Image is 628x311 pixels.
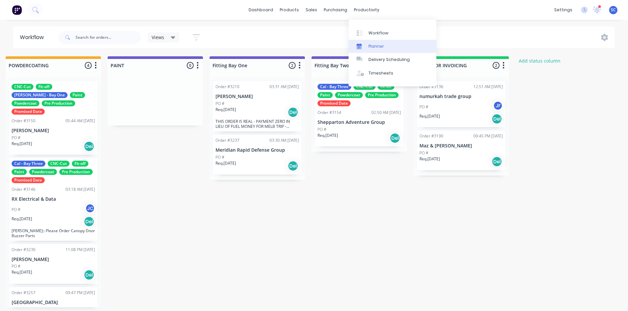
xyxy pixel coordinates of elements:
div: Order #319009:45 PM [DATE]Maz & [PERSON_NAME]PO #Req.[DATE]Del [417,130,506,170]
p: PO # [419,150,428,156]
div: 03:30 AM [DATE] [269,137,299,143]
p: Req. [DATE] [419,156,440,162]
div: Fit-off [36,84,52,90]
div: Cal - Bay ThreeCNC-CutFit-offPaintPowdercoatPre ProductionPromised DateOrder #315402:50 AM [DATE]... [315,81,404,146]
div: purchasing [320,5,351,15]
div: [PERSON_NAME] - Bay One [12,92,68,98]
div: Order #3146 [12,186,35,192]
div: Order #3257 [12,290,35,296]
div: 03:31 AM [DATE] [269,84,299,90]
span: SC [611,7,616,13]
div: products [276,5,302,15]
div: Order #313612:51 AM [DATE]numurkah trade groupPO #JFReq.[DATE]Del [417,81,506,127]
p: Req. [DATE] [419,113,440,119]
div: Del [492,156,502,167]
div: Order #3154 [317,110,341,116]
p: [PERSON_NAME] [12,257,95,262]
p: PO # [216,154,224,160]
div: Order #3210 [216,84,239,90]
div: Powdercoat [29,169,57,175]
div: JC [85,203,95,213]
div: Pre Production [59,169,93,175]
div: Paint [70,92,85,98]
div: productivity [351,5,383,15]
input: Search for orders... [75,31,141,44]
div: Pre Production [365,92,399,98]
a: Delivery Scheduling [349,53,436,66]
div: Promised Date [12,109,45,115]
div: CNC-CutFit-off[PERSON_NAME] - Bay OnePaintPowdercoatPre ProductionPromised DateOrder #315005:44 A... [9,81,98,155]
p: Maz & [PERSON_NAME] [419,143,503,149]
p: Req. [DATE] [216,160,236,166]
div: Del [288,107,298,118]
div: Order #3190 [419,133,443,139]
div: 09:47 PM [DATE] [66,290,95,296]
div: 12:51 AM [DATE] [473,84,503,90]
div: Workflow [368,30,388,36]
div: CNC-Cut [48,161,70,167]
div: sales [302,5,320,15]
div: Cal - Bay Three [317,84,351,90]
div: Del [390,133,400,143]
p: Req. [DATE] [216,107,236,113]
div: Del [84,270,94,280]
div: Planner [368,43,384,49]
div: Promised Date [317,100,351,106]
div: Order #323011:08 PM [DATE][PERSON_NAME]PO #Req.[DATE]Del [9,244,98,284]
p: PO # [12,135,21,141]
div: Order #321003:31 AM [DATE][PERSON_NAME]PO #Req.[DATE]DelTHIS ORDER IS REAL - PAYMENT ZERO IN LIEU... [213,81,302,131]
p: [PERSON_NAME] [12,128,95,133]
div: Del [492,114,502,124]
button: Add status column [515,56,564,65]
div: Paint [317,92,333,98]
p: numurkah trade group [419,94,503,99]
div: 02:50 AM [DATE] [371,110,401,116]
div: Timesheets [368,70,393,76]
p: Shepparton Adventure Group [317,120,401,125]
div: 05:44 AM [DATE] [66,118,95,124]
div: JF [493,101,503,111]
p: THIS ORDER IS REAL - PAYMENT ZERO IN LIEU OF FUEL MONEY FOR MELB TRIP - AMBER RED MARKER LIGHTS N... [216,119,299,129]
p: Req. [DATE] [317,132,338,138]
div: 03:18 AM [DATE] [66,186,95,192]
div: Order #3150 [12,118,35,124]
p: [PERSON_NAME]:: Please Order Canopy Door Buzzer Parts [12,228,95,238]
p: RX Electrical & Data [12,196,95,202]
p: Req. [DATE] [12,216,32,222]
div: Del [84,141,94,152]
a: Planner [349,40,436,53]
p: [PERSON_NAME] [216,94,299,99]
div: Del [288,161,298,171]
a: dashboard [245,5,276,15]
div: 11:08 PM [DATE] [66,247,95,253]
p: Req. [DATE] [12,141,32,147]
div: Powdercoat [12,100,39,106]
div: Order #3230 [12,247,35,253]
div: Cal - Bay ThreeCNC-CutFit-offPaintPowdercoatPre ProductionPromised DateOrder #314603:18 AM [DATE]... [9,158,98,241]
img: Factory [12,5,22,15]
div: Pre Production [42,100,75,106]
div: Delivery Scheduling [368,57,410,63]
div: Powdercoat [335,92,363,98]
div: 09:45 PM [DATE] [473,133,503,139]
div: Workflow [20,33,47,41]
p: PO # [12,263,21,269]
p: Req. [DATE] [12,269,32,275]
span: Views [152,34,164,41]
p: PO # [317,127,326,132]
p: [GEOGRAPHIC_DATA] [12,300,95,305]
div: Fit-off [72,161,88,167]
div: Cal - Bay Three [12,161,45,167]
div: Del [84,216,94,227]
div: Order #323703:30 AM [DATE]Meridian Rapid Defense GroupPO #Req.[DATE]Del [213,135,302,175]
a: Timesheets [349,67,436,80]
p: Meridian Rapid Defense Group [216,147,299,153]
p: PO # [216,101,224,107]
div: Paint [12,169,27,175]
a: Workflow [349,26,436,39]
div: Promised Date [12,177,45,183]
div: Order #3237 [216,137,239,143]
p: PO # [419,104,428,110]
div: settings [551,5,576,15]
div: CNC-Cut [12,84,33,90]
